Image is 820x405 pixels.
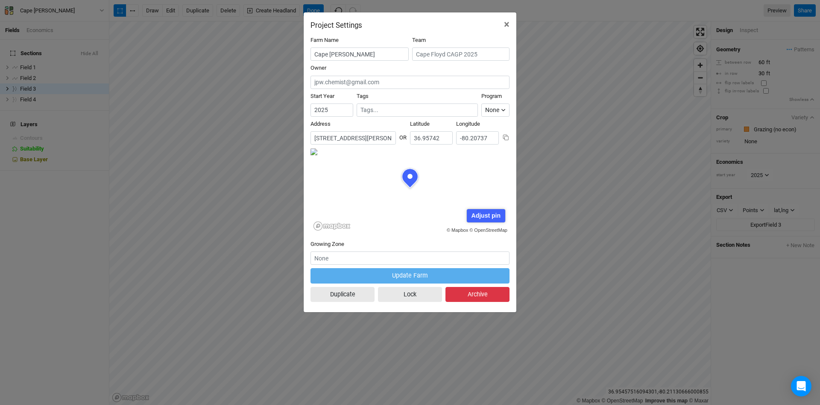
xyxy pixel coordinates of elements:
button: Lock [378,287,442,302]
button: Close [497,12,516,36]
input: Project/Farm Name [310,47,409,61]
input: jpw.chemist@gmail.com [310,76,510,89]
label: Farm Name [310,36,339,44]
input: None [310,251,510,265]
label: Tags [357,92,369,100]
button: Duplicate [310,287,375,302]
div: Open Intercom Messenger [791,376,811,396]
label: Owner [310,64,326,72]
button: Update Farm [310,268,510,283]
label: Address [310,120,331,128]
button: Copy [502,134,510,141]
label: Growing Zone [310,240,344,248]
button: Archive [445,287,510,302]
div: OR [399,127,407,142]
span: × [504,18,510,30]
a: © OpenStreetMap [469,228,507,233]
label: Longitude [456,120,480,128]
input: Latitude [410,131,453,145]
button: None [481,103,510,117]
div: None [485,106,499,115]
div: Adjust pin [467,209,505,222]
label: Team [412,36,426,44]
label: Program [481,92,502,100]
a: Mapbox logo [313,221,351,231]
input: Longitude [456,131,499,145]
input: Address (123 James St...) [310,131,396,145]
label: Start Year [310,92,334,100]
a: © Mapbox [447,228,468,233]
input: Start Year [310,103,353,117]
h2: Project Settings [310,21,362,30]
input: Cape Floyd CAGP 2025 [412,47,510,61]
input: Tags... [360,106,474,115]
label: Latitude [410,120,430,128]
